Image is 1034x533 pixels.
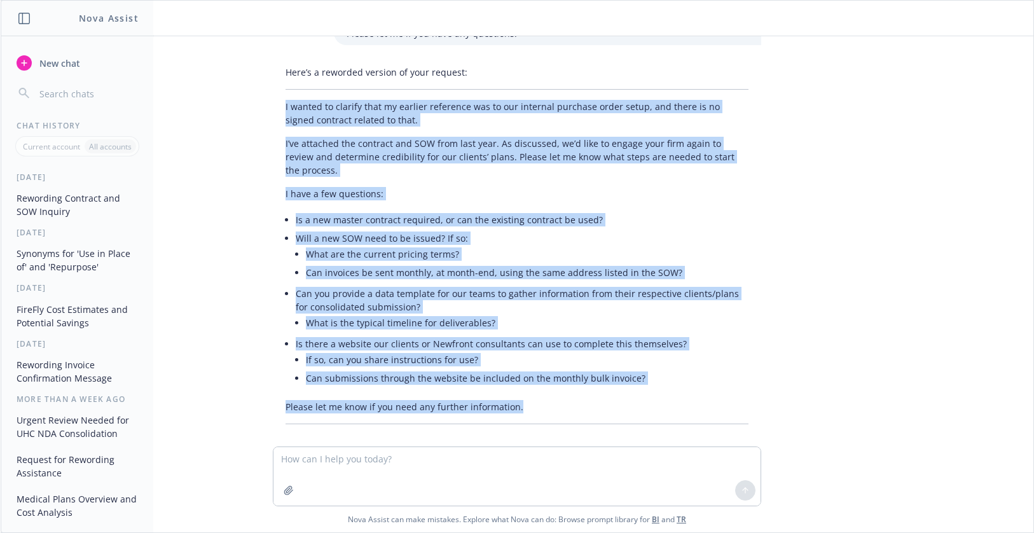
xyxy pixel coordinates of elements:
[1,120,153,131] div: Chat History
[11,354,143,389] button: Rewording Invoice Confirmation Message
[1,227,153,238] div: [DATE]
[23,141,80,152] p: Current account
[306,245,748,263] li: What are the current pricing terms?
[296,335,748,390] li: Is there a website our clients or Newfront consultants can use to complete this themselves?
[306,350,748,369] li: If so, can you share instructions for use?
[306,263,748,282] li: Can invoices be sent monthly, at month-end, using the same address listed in the SOW?
[286,66,748,79] p: Here’s a reworded version of your request:
[1,338,153,349] div: [DATE]
[11,488,143,523] button: Medical Plans Overview and Cost Analysis
[79,11,139,25] h1: Nova Assist
[11,188,143,222] button: Rewording Contract and SOW Inquiry
[11,410,143,444] button: Urgent Review Needed for UHC NDA Consolidation
[296,229,748,284] li: Will a new SOW need to be issued? If so:
[11,449,143,483] button: Request for Rewording Assistance
[677,514,686,525] a: TR
[286,100,748,127] p: I wanted to clarify that my earlier reference was to our internal purchase order setup, and there...
[1,282,153,293] div: [DATE]
[286,137,748,177] p: I’ve attached the contract and SOW from last year. As discussed, we’d like to engage your firm ag...
[11,52,143,74] button: New chat
[306,369,748,387] li: Can submissions through the website be included on the monthly bulk invoice?
[652,514,659,525] a: BI
[6,506,1028,532] span: Nova Assist can make mistakes. Explore what Nova can do: Browse prompt library for and
[89,141,132,152] p: All accounts
[1,394,153,405] div: More than a week ago
[286,400,748,413] p: Please let me know if you need any further information.
[11,243,143,277] button: Synonyms for 'Use in Place of' and 'Repurpose'
[37,57,80,70] span: New chat
[37,85,138,102] input: Search chats
[296,284,748,335] li: Can you provide a data template for our teams to gather information from their respective clients...
[1,172,153,183] div: [DATE]
[296,211,748,229] li: Is a new master contract required, or can the existing contract be used?
[286,187,748,200] p: I have a few questions:
[306,314,748,332] li: What is the typical timeline for deliverables?
[11,299,143,333] button: FireFly Cost Estimates and Potential Savings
